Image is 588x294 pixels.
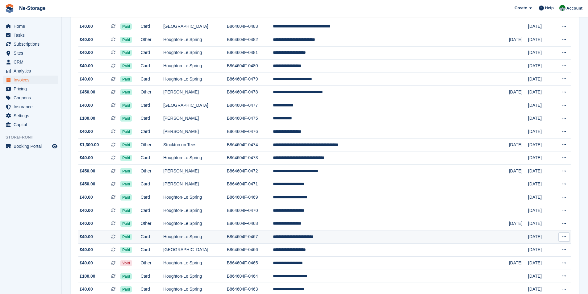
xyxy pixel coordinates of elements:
td: [PERSON_NAME] [163,86,227,99]
span: Paid [120,50,132,56]
span: Paid [120,155,132,161]
span: Capital [14,120,51,129]
td: Card [140,46,163,60]
td: B864604F-0473 [227,151,273,165]
span: Help [545,5,554,11]
td: [DATE] [509,164,528,178]
td: Other [140,138,163,151]
td: B864604F-0478 [227,86,273,99]
td: B864604F-0480 [227,60,273,73]
a: Ne-Storage [17,3,48,13]
td: B864604F-0468 [227,217,273,230]
td: B864604F-0481 [227,46,273,60]
span: Storefront [6,134,61,140]
td: Card [140,230,163,243]
span: Insurance [14,102,51,111]
span: CRM [14,58,51,66]
td: Card [140,72,163,86]
span: Sites [14,49,51,57]
a: menu [3,102,58,111]
td: Card [140,204,163,217]
a: menu [3,22,58,31]
td: [DATE] [528,86,553,99]
span: £40.00 [80,63,93,69]
td: B864604F-0482 [227,33,273,47]
td: B864604F-0465 [227,257,273,270]
span: Paid [120,115,132,122]
td: Card [140,191,163,204]
td: Stockton on Tees [163,138,227,151]
span: Tasks [14,31,51,39]
img: Charlotte Nesbitt [559,5,565,11]
td: Card [140,243,163,257]
td: [PERSON_NAME] [163,112,227,125]
td: [GEOGRAPHIC_DATA] [163,99,227,112]
td: Houghton-Le Spring [163,60,227,73]
span: Paid [120,63,132,69]
td: Houghton-Le Spring [163,46,227,60]
span: Paid [120,181,132,187]
td: [DATE] [528,112,553,125]
td: [DATE] [528,204,553,217]
td: Houghton-Le Spring [163,270,227,283]
td: [DATE] [528,33,553,47]
span: Booking Portal [14,142,51,151]
td: Other [140,33,163,47]
td: [DATE] [528,217,553,230]
td: [PERSON_NAME] [163,125,227,139]
td: [DATE] [528,243,553,257]
td: [DATE] [528,138,553,151]
td: [GEOGRAPHIC_DATA] [163,243,227,257]
span: £1,300.00 [80,142,99,148]
span: £40.00 [80,286,93,292]
td: [PERSON_NAME] [163,178,227,191]
span: £40.00 [80,194,93,201]
td: Houghton-Le Spring [163,33,227,47]
span: Home [14,22,51,31]
td: Card [140,99,163,112]
span: £40.00 [80,155,93,161]
span: Account [566,5,582,11]
td: [DATE] [528,151,553,165]
span: £40.00 [80,128,93,135]
td: [DATE] [528,60,553,73]
a: menu [3,76,58,84]
td: [DATE] [528,164,553,178]
td: Houghton-Le Spring [163,204,227,217]
span: Paid [120,37,132,43]
span: £40.00 [80,234,93,240]
span: £40.00 [80,49,93,56]
td: [DATE] [528,46,553,60]
td: [PERSON_NAME] [163,164,227,178]
span: Paid [120,76,132,82]
td: [DATE] [509,257,528,270]
td: [DATE] [528,191,553,204]
a: menu [3,31,58,39]
td: Card [140,60,163,73]
span: £40.00 [80,207,93,214]
td: B864604F-0471 [227,178,273,191]
span: Paid [120,194,132,201]
a: menu [3,142,58,151]
span: Paid [120,142,132,148]
td: [DATE] [509,217,528,230]
span: £40.00 [80,260,93,266]
span: Paid [120,168,132,174]
td: [DATE] [528,257,553,270]
span: Pricing [14,85,51,93]
span: £450.00 [80,181,95,187]
a: Preview store [51,143,58,150]
td: Other [140,257,163,270]
span: Paid [120,273,132,280]
td: [DATE] [528,230,553,243]
a: menu [3,49,58,57]
td: Other [140,217,163,230]
td: Houghton-Le Spring [163,257,227,270]
td: B864604F-0470 [227,204,273,217]
td: B864604F-0483 [227,20,273,33]
td: B864604F-0475 [227,112,273,125]
td: [DATE] [528,72,553,86]
span: Subscriptions [14,40,51,48]
td: [GEOGRAPHIC_DATA] [163,20,227,33]
td: [DATE] [509,138,528,151]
